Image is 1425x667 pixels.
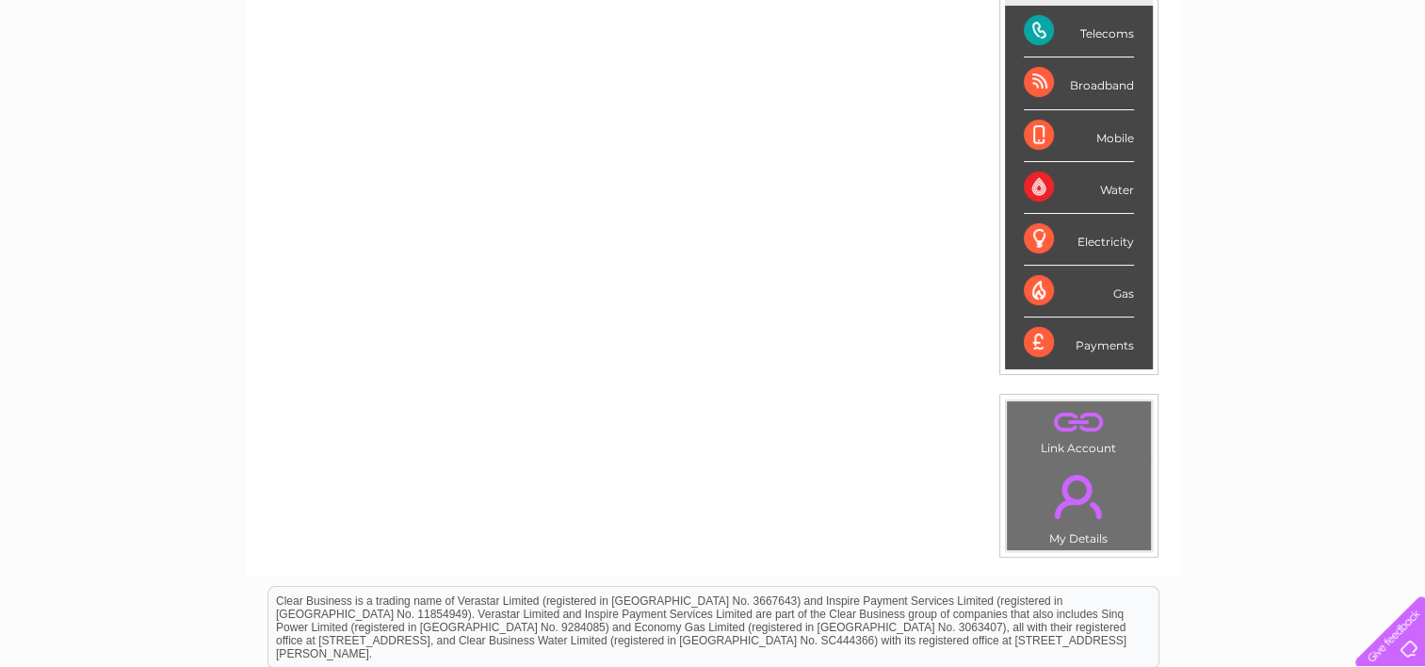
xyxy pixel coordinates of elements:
img: logo.png [50,49,146,106]
div: Payments [1024,317,1134,368]
a: Water [1093,80,1129,94]
div: Broadband [1024,57,1134,109]
a: . [1012,406,1146,439]
div: Electricity [1024,214,1134,266]
div: Clear Business is a trading name of Verastar Limited (registered in [GEOGRAPHIC_DATA] No. 3667643... [268,10,1158,91]
a: . [1012,464,1146,529]
a: Blog [1261,80,1288,94]
div: Telecoms [1024,6,1134,57]
a: Log out [1363,80,1407,94]
a: 0333 014 3131 [1070,9,1200,33]
div: Mobile [1024,110,1134,162]
td: Link Account [1006,400,1152,460]
a: Energy [1141,80,1182,94]
a: Contact [1300,80,1346,94]
div: Gas [1024,266,1134,317]
div: Water [1024,162,1134,214]
a: Telecoms [1193,80,1250,94]
td: My Details [1006,459,1152,551]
